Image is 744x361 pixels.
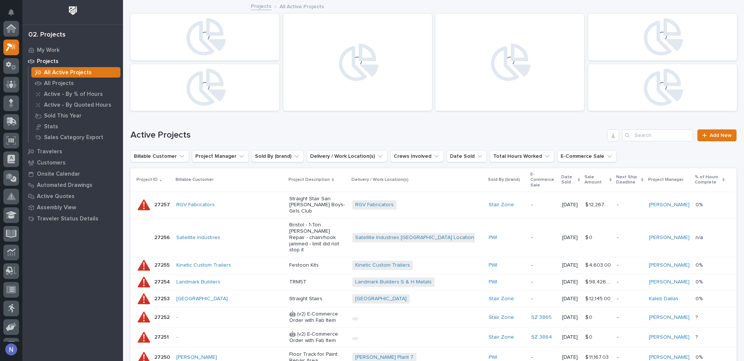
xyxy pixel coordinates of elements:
a: Sales Category Export [29,132,123,142]
button: Total Hours Worked [490,150,554,162]
tr: 2725327253 [GEOGRAPHIC_DATA] Straight Stairs[GEOGRAPHIC_DATA] Stair Zone -[DATE]$ 12,145.00$ 12,1... [130,291,737,307]
div: Notifications [9,9,19,21]
a: Projects [22,56,123,67]
tr: 2725727257 RGV Fabricators Straight Stair San [PERSON_NAME] Boys-Girls ClubRGV Fabricators Stair ... [130,192,737,218]
p: $ 0 [585,333,594,340]
p: $ 12,267.00 [585,200,613,208]
button: Date Sold [447,150,487,162]
p: ? [696,313,699,321]
p: [DATE] [562,262,579,269]
a: [PERSON_NAME] [649,262,690,269]
p: Date Sold [561,173,576,187]
a: RGV Fabricators [176,202,215,208]
button: Crews Involved [390,150,444,162]
p: Project ID [136,176,158,184]
button: E-Commerce Sale [557,150,617,162]
a: [PERSON_NAME] [649,314,690,321]
p: Straight Stairs [289,296,346,302]
tr: 2725227252 - 🤖 (v2) E-Commerce Order with Fab ItemStair Zone SZ 3865 [DATE]$ 0$ 0 -[PERSON_NAME] ?? [130,307,737,327]
a: Stair Zone [489,296,514,302]
p: 0% [696,261,704,269]
a: PWI [489,279,497,285]
a: PWI [489,262,497,269]
a: Landmark Builders [176,279,220,285]
a: PWI [489,235,497,241]
p: Billable Customer [176,176,214,184]
p: All Active Projects [44,69,92,76]
p: 27254 [154,277,171,285]
a: [PERSON_NAME] [649,354,690,361]
a: [GEOGRAPHIC_DATA] [176,296,228,302]
a: Landmark Builders S & H Metals [355,279,432,285]
p: Bristol - 1-Ton [PERSON_NAME] Repair - chain/hook jammed - limit did not stop it [289,222,346,253]
p: 27251 [154,333,170,340]
a: Projects [251,1,271,10]
a: Stats [29,121,123,132]
p: Project Manager [648,176,684,184]
span: Add New [710,133,732,138]
p: - [617,296,643,302]
p: Festoon Kits [289,262,346,269]
a: Customers [22,157,123,168]
p: 0% [696,200,704,208]
p: - [531,235,556,241]
a: RGV Fabricators [355,202,394,208]
a: - [176,334,178,340]
p: E-Commerce Sale [530,170,557,189]
a: Satellite Industries [176,235,220,241]
button: Delivery / Work Location(s) [307,150,387,162]
p: Project Description [289,176,330,184]
a: Kinetic Custom Trailers [176,262,231,269]
input: Search [622,129,693,141]
p: Sales Category Export [44,134,103,141]
a: [PERSON_NAME] [176,354,217,361]
p: $ 0 [585,233,594,241]
img: Workspace Logo [66,4,80,18]
a: Automated Drawings [22,179,123,191]
a: Satellite Industries [GEOGRAPHIC_DATA] Location [355,235,474,241]
p: [DATE] [562,279,579,285]
tr: 2725127251 - 🤖 (v2) E-Commerce Order with Fab ItemStair Zone SZ 3864 [DATE]$ 0$ 0 -[PERSON_NAME] ?? [130,327,737,348]
p: - [617,235,643,241]
p: [DATE] [562,354,579,361]
a: Stair Zone [489,334,514,340]
p: - [617,354,643,361]
p: Automated Drawings [37,182,92,189]
p: Active Quotes [37,193,75,200]
p: - [531,202,556,208]
p: Assembly View [37,204,76,211]
a: SZ 3864 [531,334,552,340]
tr: 2725527255 Kinetic Custom Trailers Festoon KitsKinetic Custom Trailers PWI -[DATE]$ 4,603.00$ 4,6... [130,257,737,274]
p: 27257 [154,200,171,208]
p: $ 4,603.00 [585,261,612,269]
p: 🤖 (v2) E-Commerce Order with Fab Item [289,331,346,344]
p: Next Ship Deadline [616,173,639,187]
p: - [617,262,643,269]
p: All Active Projects [280,2,324,10]
p: [DATE] [562,296,579,302]
a: Kaleb Dallas [649,296,678,302]
p: Delivery / Work Location(s) [351,176,409,184]
p: 🤖 (v2) E-Commerce Order with Fab Item [289,311,346,324]
p: - [531,279,556,285]
p: [DATE] [562,235,579,241]
a: [PERSON_NAME] Plant 7 [355,354,413,361]
a: Kinetic Custom Trailers [355,262,410,269]
p: 0% [696,353,704,361]
a: - [176,314,178,321]
p: - [531,354,556,361]
button: Billable Customer [130,150,189,162]
a: PWI [489,354,497,361]
a: [PERSON_NAME] [649,334,690,340]
p: Sale Amount [584,173,608,187]
button: Project Manager [192,150,249,162]
p: n/a [696,233,704,241]
p: All Projects [44,80,74,87]
p: Onsite Calendar [37,171,80,178]
p: [DATE] [562,202,579,208]
p: Straight Stair San [PERSON_NAME] Boys-Girls Club [289,196,346,214]
p: 27253 [154,294,171,302]
button: Notifications [3,4,19,20]
p: - [531,296,556,302]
